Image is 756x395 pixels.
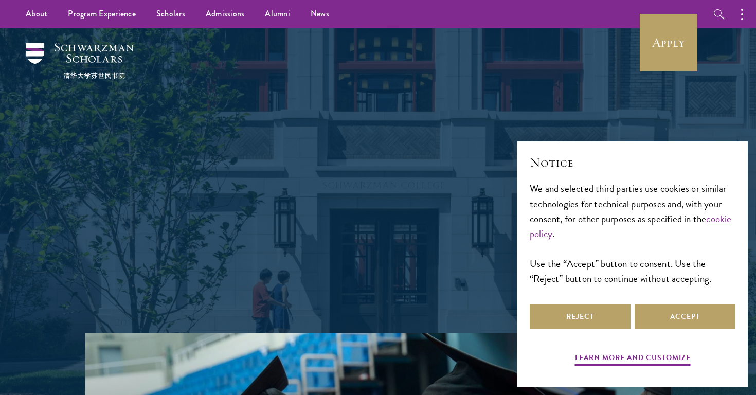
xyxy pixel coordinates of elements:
img: Schwarzman Scholars [26,43,134,79]
button: Accept [635,304,735,329]
a: Apply [640,14,697,71]
button: Learn more and customize [575,351,691,367]
h2: Notice [530,154,735,171]
div: We and selected third parties use cookies or similar technologies for technical purposes and, wit... [530,181,735,285]
button: Reject [530,304,631,329]
a: cookie policy [530,211,732,241]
